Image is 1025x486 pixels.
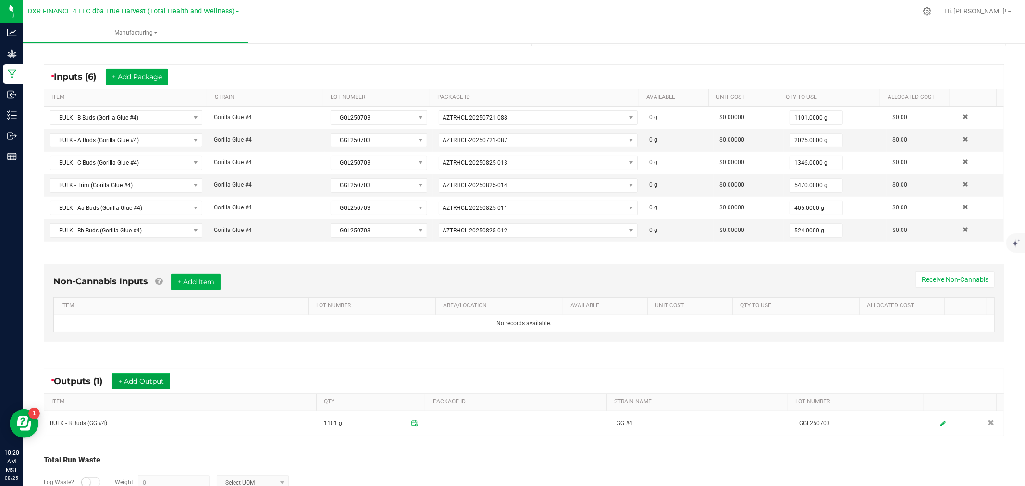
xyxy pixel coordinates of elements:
[892,136,907,143] span: $0.00
[23,23,248,43] a: Manufacturing
[331,111,414,124] span: GGL250703
[7,90,17,99] inline-svg: Inbound
[44,454,1004,466] div: Total Run Waste
[888,94,946,101] a: Allocated CostSortable
[54,72,106,82] span: Inputs (6)
[50,110,202,125] span: NO DATA FOUND
[719,182,744,188] span: $0.00000
[50,223,202,238] span: NO DATA FOUND
[23,29,248,37] span: Manufacturing
[439,156,638,170] span: NO DATA FOUND
[654,136,657,143] span: g
[649,204,653,211] span: 0
[10,409,38,438] iframe: Resource center
[921,7,933,16] div: Manage settings
[952,302,983,310] a: Sortable
[214,227,252,233] span: Gorilla Glue #4
[7,131,17,141] inline-svg: Outbound
[443,137,508,144] span: AZTRHCL-20250721-087
[331,156,414,170] span: GGL250703
[892,114,907,121] span: $0.00
[54,376,112,387] span: Outputs (1)
[439,223,638,238] span: NO DATA FOUND
[4,474,19,482] p: 08/25
[443,114,508,121] span: AZTRHCL-20250721-088
[443,302,559,310] a: AREA/LOCATIONSortable
[4,449,19,474] p: 10:20 AM MST
[716,94,774,101] a: Unit CostSortable
[214,159,252,166] span: Gorilla Glue #4
[331,134,414,147] span: GGL250703
[50,156,202,170] span: NO DATA FOUND
[892,204,907,211] span: $0.00
[443,159,508,166] span: AZTRHCL-20250825-013
[649,136,653,143] span: 0
[570,302,644,310] a: AVAILABLESortable
[324,415,343,431] span: 1101 g
[892,227,907,233] span: $0.00
[7,49,17,58] inline-svg: Grow
[611,411,793,436] td: GG #4
[214,136,252,143] span: Gorilla Glue #4
[719,114,744,121] span: $0.00000
[654,182,657,188] span: g
[7,110,17,120] inline-svg: Inventory
[7,152,17,161] inline-svg: Reports
[649,114,653,121] span: 0
[649,182,653,188] span: 0
[439,110,638,125] span: NO DATA FOUND
[915,271,995,288] button: Receive Non-Cannabis
[944,7,1007,15] span: Hi, [PERSON_NAME]!
[106,69,168,85] button: + Add Package
[439,201,638,215] span: NO DATA FOUND
[28,7,235,15] span: DXR FINANCE 4 LLC dba True Harvest (Total Health and Wellness)
[50,224,190,237] span: BULK - Bb Buds (Gorilla Glue #4)
[719,136,744,143] span: $0.00000
[50,133,202,147] span: NO DATA FOUND
[867,302,941,310] a: Allocated CostSortable
[155,276,162,287] a: Add Non-Cannabis items that were also consumed in the run (e.g. gloves and packaging); Also add N...
[654,159,657,166] span: g
[50,201,190,215] span: BULK - Aa Buds (Gorilla Glue #4)
[50,134,190,147] span: BULK - A Buds (Gorilla Glue #4)
[324,398,421,406] a: QTYSortable
[719,159,744,166] span: $0.00000
[51,398,312,406] a: ITEMSortable
[443,182,508,189] span: AZTRHCL-20250825-014
[51,94,203,101] a: ITEMSortable
[443,205,508,211] span: AZTRHCL-20250825-011
[443,227,508,234] span: AZTRHCL-20250825-012
[439,133,638,147] span: NO DATA FOUND
[214,204,252,211] span: Gorilla Glue #4
[892,159,907,166] span: $0.00
[795,398,920,406] a: LOT NUMBERSortable
[50,201,202,215] span: NO DATA FOUND
[112,373,170,389] button: + Add Output
[439,178,638,193] span: NO DATA FOUND
[61,302,305,310] a: ITEMSortable
[316,302,432,310] a: LOT NUMBERSortable
[958,94,993,101] a: Sortable
[50,111,190,124] span: BULK - B Buds (Gorilla Glue #4)
[892,182,907,188] span: $0.00
[7,28,17,37] inline-svg: Analytics
[53,276,148,287] span: Non-Cannabis Inputs
[54,315,994,332] td: No records available.
[44,411,319,436] td: BULK - B Buds (GG #4)
[740,302,856,310] a: QTY TO USESortable
[794,411,931,436] td: GGL250703
[331,201,414,215] span: GGL250703
[437,94,635,101] a: PACKAGE IDSortable
[719,227,744,233] span: $0.00000
[50,178,202,193] span: NO DATA FOUND
[28,408,40,419] iframe: Resource center unread badge
[649,227,653,233] span: 0
[654,204,657,211] span: g
[646,94,704,101] a: AVAILABLESortable
[7,69,17,79] inline-svg: Manufacturing
[214,182,252,188] span: Gorilla Glue #4
[655,302,729,310] a: Unit CostSortable
[649,159,653,166] span: 0
[654,227,657,233] span: g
